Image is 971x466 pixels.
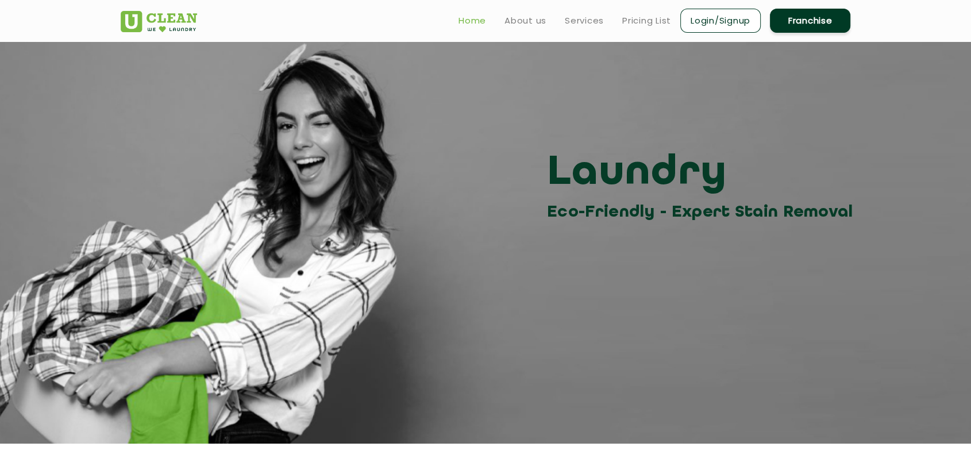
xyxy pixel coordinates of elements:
[770,9,850,33] a: Franchise
[458,14,486,28] a: Home
[547,148,859,199] h3: Laundry
[121,11,197,32] img: UClean Laundry and Dry Cleaning
[547,199,859,225] h3: Eco-Friendly - Expert Stain Removal
[504,14,546,28] a: About us
[622,14,671,28] a: Pricing List
[680,9,761,33] a: Login/Signup
[565,14,604,28] a: Services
